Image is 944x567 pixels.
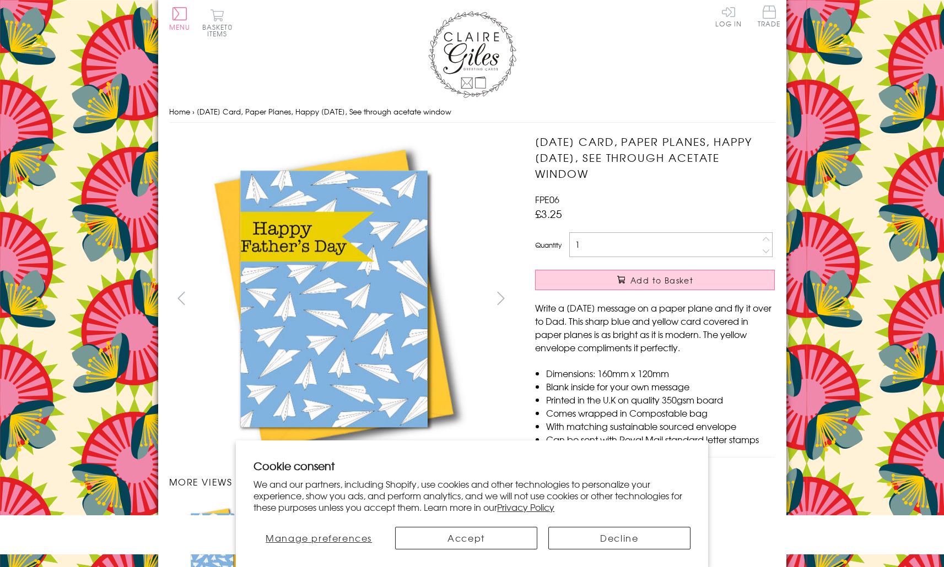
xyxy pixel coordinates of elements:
[546,393,775,406] li: Printed in the U.K on quality 350gsm board
[169,286,194,310] button: prev
[428,11,516,98] img: Claire Giles Greetings Cards
[197,106,451,117] span: [DATE] Card, Paper Planes, Happy [DATE], See through acetate window
[169,22,191,32] span: Menu
[535,206,562,221] span: £3.25
[202,9,233,37] button: Basket0 items
[546,380,775,393] li: Blank inside for your own message
[758,6,781,29] a: Trade
[546,419,775,433] li: With matching sustainable sourced envelope
[253,478,691,513] p: We and our partners, including Shopify, use cookies and other technologies to personalize your ex...
[488,286,513,310] button: next
[715,6,742,27] a: Log In
[395,527,537,549] button: Accept
[207,22,233,39] span: 0 items
[535,301,775,354] p: Write a [DATE] message on a paper plane and fly it over to Dad. This sharp blue and yellow card c...
[630,275,693,286] span: Add to Basket
[535,193,559,206] span: FPE06
[535,270,775,290] button: Add to Basket
[253,527,384,549] button: Manage preferences
[253,458,691,473] h2: Cookie consent
[169,475,514,488] h3: More views
[535,240,562,250] label: Quantity
[546,406,775,419] li: Comes wrapped in Compostable bag
[169,101,775,123] nav: breadcrumbs
[169,106,190,117] a: Home
[535,134,775,181] h1: [DATE] Card, Paper Planes, Happy [DATE], See through acetate window
[546,367,775,380] li: Dimensions: 160mm x 120mm
[546,433,775,446] li: Can be sent with Royal Mail standard letter stamps
[266,531,372,544] span: Manage preferences
[497,500,554,514] a: Privacy Policy
[758,6,781,27] span: Trade
[169,7,191,30] button: Menu
[169,134,499,464] img: Father's Day Card, Paper Planes, Happy Father's Day, See through acetate window
[513,134,844,464] img: Father's Day Card, Paper Planes, Happy Father's Day, See through acetate window
[192,106,195,117] span: ›
[548,527,691,549] button: Decline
